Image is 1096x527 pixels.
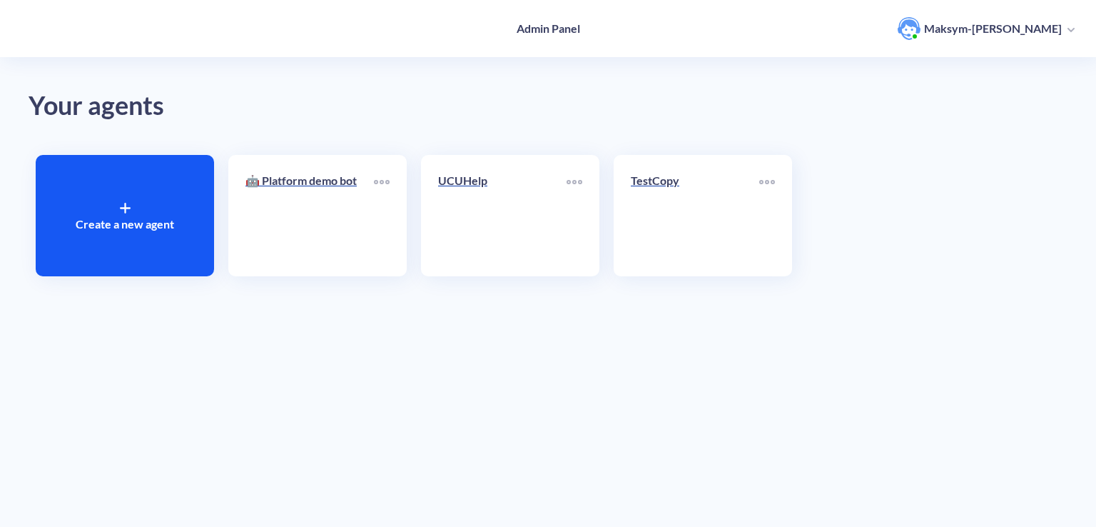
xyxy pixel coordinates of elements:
[438,172,567,259] a: UCUHelp
[890,16,1082,41] button: user photoMaksym-[PERSON_NAME]
[924,21,1062,36] p: Maksym-[PERSON_NAME]
[631,172,759,259] a: TestCopy
[76,216,174,233] p: Create a new agent
[245,172,374,189] p: 🤖 Platform demo bot
[29,86,1067,126] div: Your agents
[631,172,759,189] p: TestCopy
[898,17,920,40] img: user photo
[245,172,374,259] a: 🤖 Platform demo bot
[517,21,580,35] h4: Admin Panel
[438,172,567,189] p: UCUHelp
